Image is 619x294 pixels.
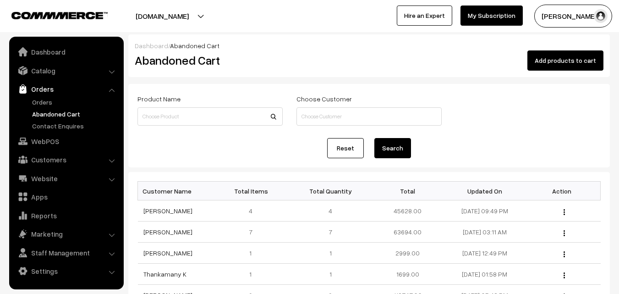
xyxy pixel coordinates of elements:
h2: Abandoned Cart [135,53,282,67]
a: Dashboard [11,44,121,60]
td: 4 [215,200,292,222]
img: Menu [564,230,565,236]
label: Product Name [137,94,181,104]
button: [DOMAIN_NAME] [104,5,221,28]
img: Menu [564,272,565,278]
img: Menu [564,209,565,215]
img: Menu [564,251,565,257]
th: Customer Name [138,182,215,200]
td: 1 [292,243,369,264]
td: 2999.00 [369,243,446,264]
th: Total Items [215,182,292,200]
a: Reports [11,207,121,224]
div: / [135,41,603,50]
label: Choose Customer [296,94,352,104]
input: Choose Product [137,107,283,126]
th: Updated On [446,182,523,200]
a: Staff Management [11,244,121,261]
td: 1 [292,264,369,285]
td: [DATE] 12:49 PM [446,243,523,264]
td: 1 [215,264,292,285]
a: [PERSON_NAME] [143,207,192,215]
td: 7 [292,222,369,243]
td: [DATE] 01:58 PM [446,264,523,285]
a: Customers [11,151,121,168]
button: Add products to cart [527,50,603,71]
a: Contact Enquires [30,121,121,131]
th: Total [369,182,446,200]
td: 1 [215,243,292,264]
td: 4 [292,200,369,222]
a: Orders [11,81,121,97]
img: COMMMERCE [11,12,108,19]
a: [PERSON_NAME] [143,228,192,236]
a: Settings [11,263,121,279]
button: Search [374,138,411,158]
a: Reset [327,138,364,158]
a: WebPOS [11,133,121,150]
a: Apps [11,189,121,205]
button: [PERSON_NAME] [534,5,612,28]
a: COMMMERCE [11,9,92,20]
a: My Subscription [460,6,523,26]
a: Thankamany K [143,270,186,278]
td: [DATE] 03:11 AM [446,222,523,243]
a: Abandoned Cart [30,109,121,119]
input: Choose Customer [296,107,442,126]
th: Total Quantity [292,182,369,200]
a: [PERSON_NAME] [143,249,192,257]
td: 45628.00 [369,200,446,222]
img: user [594,9,608,23]
td: 63694.00 [369,222,446,243]
td: 7 [215,222,292,243]
td: 1699.00 [369,264,446,285]
span: Abandoned Cart [170,42,219,50]
a: Dashboard [135,42,168,50]
a: Orders [30,97,121,107]
a: Hire an Expert [397,6,452,26]
td: [DATE] 09:49 PM [446,200,523,222]
a: Website [11,170,121,187]
th: Action [523,182,600,200]
a: Marketing [11,226,121,242]
a: Catalog [11,62,121,79]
